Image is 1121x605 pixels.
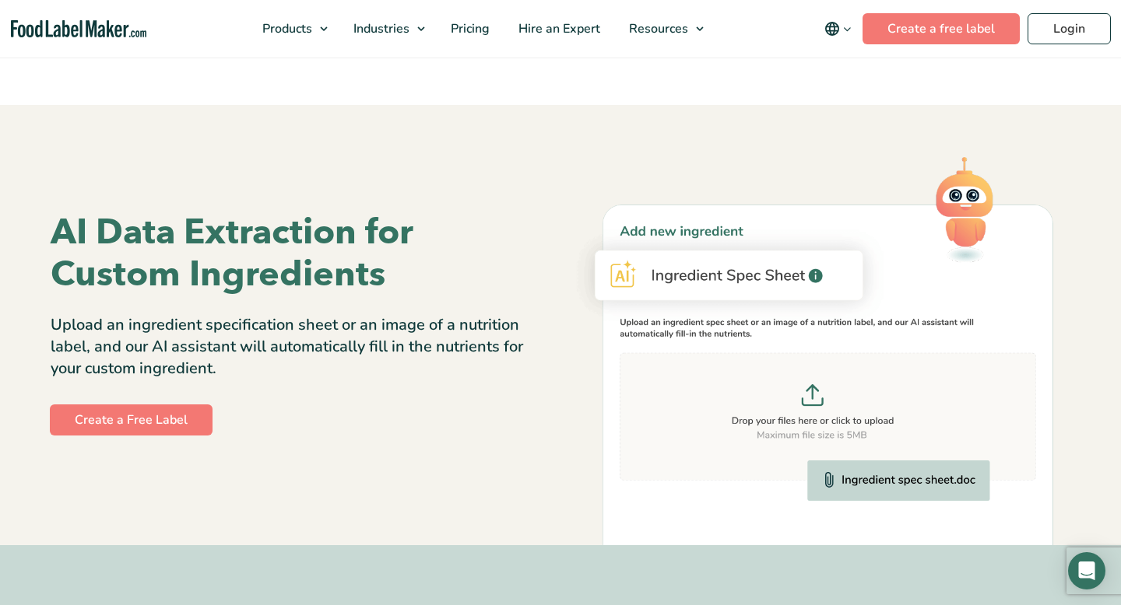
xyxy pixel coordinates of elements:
[50,404,213,435] a: Create a Free Label
[258,20,314,37] span: Products
[446,20,491,37] span: Pricing
[51,314,549,379] p: Upload an ingredient specification sheet or an image of a nutrition label, and our AI assistant w...
[349,20,411,37] span: Industries
[514,20,602,37] span: Hire an Expert
[624,20,690,37] span: Resources
[51,212,549,296] h1: AI Data Extraction for Custom Ingredients
[1068,552,1105,589] div: Open Intercom Messenger
[863,13,1020,44] a: Create a free label
[1028,13,1111,44] a: Login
